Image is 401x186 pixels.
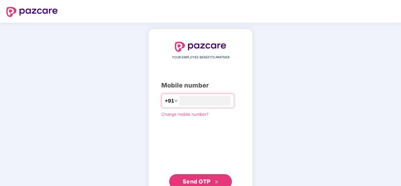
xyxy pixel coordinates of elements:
span: YOUR EMPLOYEE BENEFITS PARTNER [172,55,229,60]
span: down [174,99,178,103]
img: logo [175,42,226,52]
div: Mobile number [161,81,240,90]
span: Send OTP [183,178,211,185]
span: double-right [215,180,219,184]
a: Change mobile number? [161,112,209,117]
img: logo [6,7,58,17]
span: +91 [165,97,174,105]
